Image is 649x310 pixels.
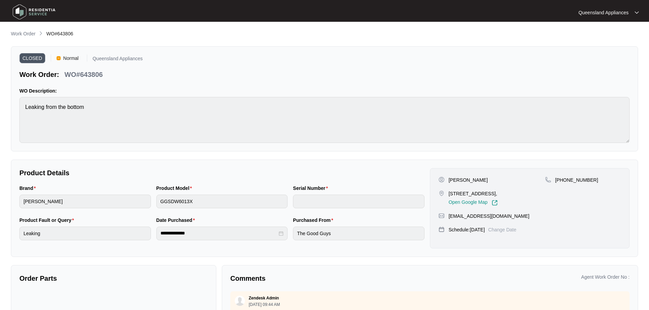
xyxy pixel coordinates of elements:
[249,295,279,301] p: Zendesk Admin
[156,185,195,192] label: Product Model
[293,195,424,208] input: Serial Number
[160,230,278,237] input: Date Purchased
[492,200,498,206] img: Link-External
[449,213,529,219] p: [EMAIL_ADDRESS][DOMAIN_NAME]
[19,70,59,79] p: Work Order:
[19,227,151,240] input: Product Fault or Query
[488,226,516,233] p: Change Date
[249,303,280,307] p: [DATE] 09:44 AM
[11,30,35,37] p: Work Order
[438,177,445,183] img: user-pin
[293,227,424,240] input: Purchased From
[19,87,630,94] p: WO Description:
[578,9,629,16] p: Queensland Appliances
[19,274,208,283] p: Order Parts
[635,11,639,14] img: dropdown arrow
[46,31,73,36] span: WO#643806
[438,190,445,196] img: map-pin
[19,195,151,208] input: Brand
[581,274,630,280] p: Agent Work Order No :
[230,274,425,283] p: Comments
[156,217,198,224] label: Date Purchased
[64,70,103,79] p: WO#643806
[19,97,630,143] textarea: Leaking from the bottom
[555,177,598,183] p: [PHONE_NUMBER]
[10,30,37,38] a: Work Order
[57,56,61,60] img: Vercel Logo
[61,53,81,63] span: Normal
[293,185,330,192] label: Serial Number
[449,190,498,197] p: [STREET_ADDRESS],
[156,195,288,208] input: Product Model
[38,31,44,36] img: chevron-right
[19,217,77,224] label: Product Fault or Query
[449,177,488,183] p: [PERSON_NAME]
[235,296,245,306] img: user.svg
[545,177,551,183] img: map-pin
[19,168,424,178] p: Product Details
[438,226,445,232] img: map-pin
[449,226,485,233] p: Schedule: [DATE]
[293,217,336,224] label: Purchased From
[10,2,58,22] img: residentia service logo
[19,53,45,63] span: CLOSED
[19,185,38,192] label: Brand
[438,213,445,219] img: map-pin
[449,200,498,206] a: Open Google Map
[93,56,143,63] p: Queensland Appliances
